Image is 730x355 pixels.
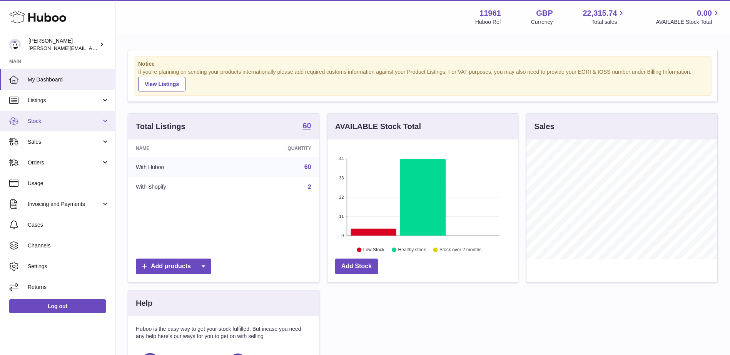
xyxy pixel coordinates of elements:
[28,284,109,291] span: Returns
[128,139,231,157] th: Name
[339,156,344,161] text: 44
[656,18,721,26] span: AVAILABLE Stock Total
[335,259,378,274] a: Add Stock
[28,221,109,229] span: Cases
[136,259,211,274] a: Add products
[479,8,501,18] strong: 11961
[28,76,109,83] span: My Dashboard
[363,247,385,252] text: Low Stock
[339,195,344,199] text: 22
[28,201,101,208] span: Invoicing and Payments
[534,121,554,132] h3: Sales
[302,122,311,129] strong: 60
[28,263,109,270] span: Settings
[398,247,426,252] text: Healthy stock
[138,68,707,91] div: If you're planning on sending your products internationally please add required customs informati...
[28,159,101,166] span: Orders
[9,299,106,313] a: Log out
[341,233,344,238] text: 0
[308,184,311,190] a: 2
[28,138,101,146] span: Sales
[9,39,21,50] img: raghav@transformative.in
[138,60,707,68] strong: Notice
[28,118,101,125] span: Stock
[231,139,319,157] th: Quantity
[28,180,109,187] span: Usage
[136,325,311,340] p: Huboo is the easy way to get your stock fulfilled. But incase you need any help here's our ways f...
[656,8,721,26] a: 0.00 AVAILABLE Stock Total
[128,177,231,197] td: With Shopify
[335,121,421,132] h3: AVAILABLE Stock Total
[28,45,154,51] span: [PERSON_NAME][EMAIL_ADDRESS][DOMAIN_NAME]
[583,8,626,26] a: 22,315.74 Total sales
[339,176,344,180] text: 33
[304,164,311,170] a: 60
[531,18,553,26] div: Currency
[536,8,553,18] strong: GBP
[128,157,231,177] td: With Huboo
[136,298,152,309] h3: Help
[28,37,98,52] div: [PERSON_NAME]
[439,247,481,252] text: Stock over 2 months
[28,97,101,104] span: Listings
[339,214,344,219] text: 11
[475,18,501,26] div: Huboo Ref
[136,121,185,132] h3: Total Listings
[591,18,626,26] span: Total sales
[302,122,311,131] a: 60
[28,242,109,249] span: Channels
[138,77,185,91] a: View Listings
[697,8,712,18] span: 0.00
[583,8,617,18] span: 22,315.74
